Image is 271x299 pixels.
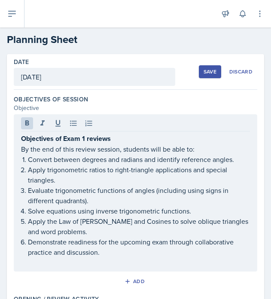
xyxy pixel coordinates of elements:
p: Solve equations using inverse trigonometric functions. [28,206,250,216]
p: By the end of this review session, students will be able to: [21,144,250,154]
p: Demonstrate readiness for the upcoming exam through collaborative practice and discussion. [28,237,250,257]
button: Add [122,275,149,288]
button: Save [199,65,221,78]
p: Evaluate trigonometric functions of angles (including using signs in different quadrants). [28,185,250,206]
strong: Objectives of Exam 1 reviews [21,134,111,143]
div: Add [126,278,145,285]
p: Apply the Law of [PERSON_NAME] and Cosines to solve oblique triangles and word problems. [28,216,250,237]
div: Discard [229,68,253,75]
div: Objective [14,104,257,113]
label: Objectives of Session [14,95,88,104]
div: Save [204,68,216,75]
label: Date [14,58,29,66]
p: Convert between degrees and radians and identify reference angles. [28,154,250,165]
button: Discard [225,65,257,78]
p: Apply trigonometric ratios to right-triangle applications and special triangles. [28,165,250,185]
h2: Planning Sheet [7,32,264,47]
